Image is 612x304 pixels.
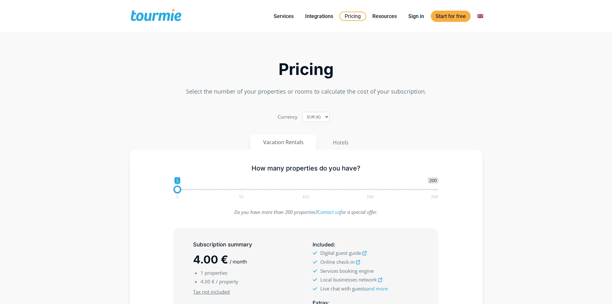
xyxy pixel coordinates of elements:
[130,62,483,77] h2: Pricing
[200,278,215,285] span: 4.00 €
[368,12,402,20] a: Resources
[193,241,299,249] h5: Subscription summary
[317,209,340,215] a: Contact us
[238,195,245,198] span: 51
[320,285,388,292] span: Live chat with guests
[431,11,471,22] a: Start for free
[320,276,377,283] span: Local businesses network
[278,113,297,121] label: Currency
[301,195,310,198] span: 101
[193,289,230,295] u: Tax not included
[320,250,361,256] span: Digital guest guide
[366,285,388,292] a: and more
[320,259,355,265] span: Online check-in
[130,87,483,96] p: Select the number of your properties or rooms to calculate the cost of your subscription.
[173,208,439,216] p: Do you have more than 200 properties? for a special offer.
[173,164,439,172] h5: How many properties do you have?
[366,195,375,198] span: 150
[339,12,366,21] a: Pricing
[313,241,419,249] h5: :
[200,270,203,276] span: 1
[404,12,429,20] a: Sign in
[205,270,227,276] span: properties
[320,135,362,150] button: Hotels
[269,12,298,20] a: Services
[230,259,247,265] span: / month
[320,268,374,274] span: Services booking engine
[250,135,316,150] button: Vacation Rentals
[313,241,334,248] span: Included
[216,278,238,285] span: / property
[175,195,179,198] span: 1
[193,253,228,266] span: 4.00 €
[300,12,338,20] a: Integrations
[430,195,439,198] span: 200
[174,177,180,184] span: 1
[428,177,438,184] span: 200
